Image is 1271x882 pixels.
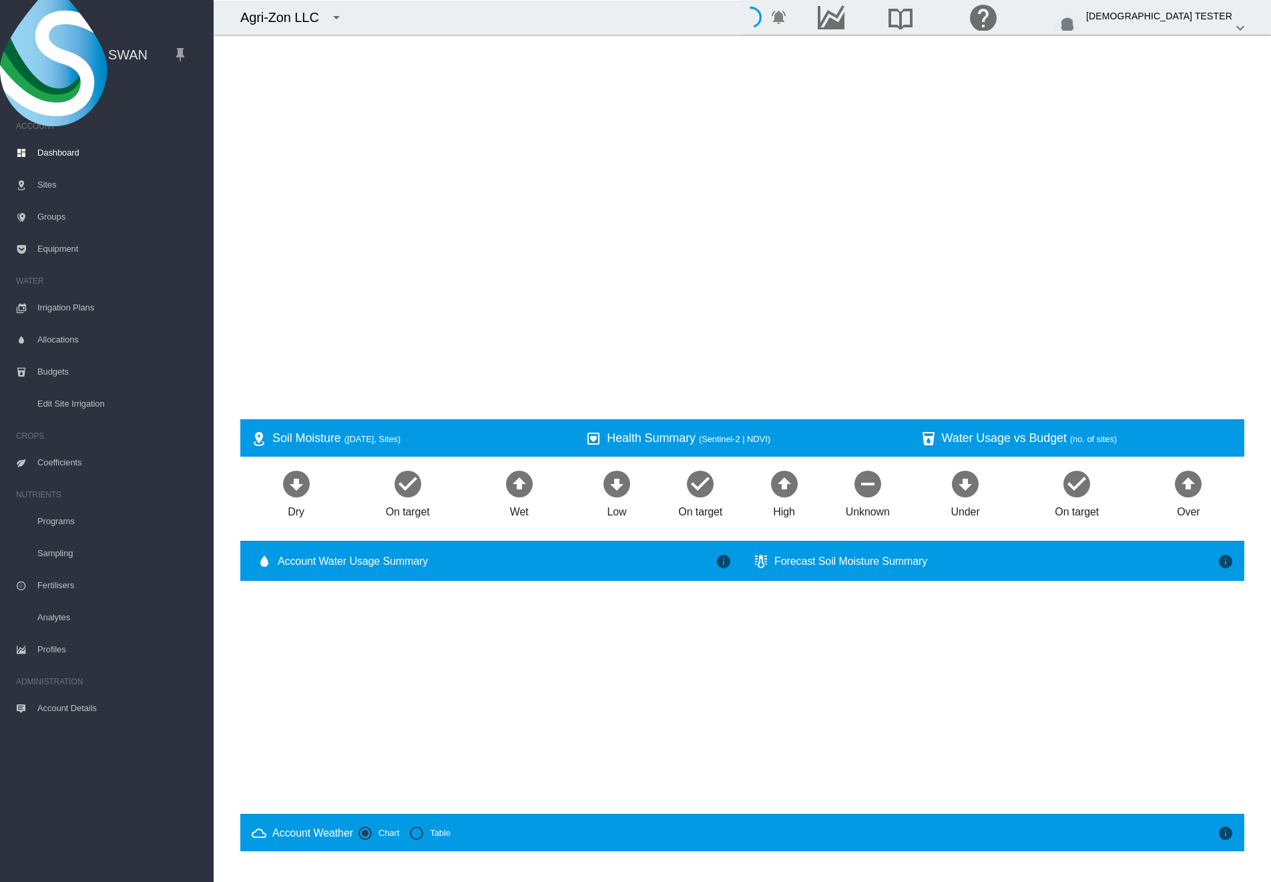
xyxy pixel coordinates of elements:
[1177,499,1200,519] div: Over
[768,467,800,499] md-icon: icon-arrow-up-bold-circle
[771,9,787,25] md-icon: icon-bell-ring
[16,484,203,505] span: NUTRIENTS
[37,602,203,634] span: Analytes
[607,499,626,519] div: Low
[16,270,203,292] span: WATER
[942,430,1234,447] div: Water Usage vs Budget
[951,499,980,519] div: Under
[16,425,203,447] span: CROPS
[815,9,847,25] md-icon: Go to the Data Hub
[1070,434,1117,444] span: (no. of sites)
[1050,4,1252,31] button: [DEMOGRAPHIC_DATA] Tester icon-chevron-down
[1061,467,1093,499] md-icon: icon-checkbox-marked-circle
[884,9,917,25] md-icon: Search the knowledge base
[699,434,770,444] span: (Sentinel-2 | NDVI)
[37,505,203,537] span: Programs
[395,59,421,85] button: icon-menu-down
[280,467,312,499] md-icon: icon-arrow-down-bold-circle
[358,827,399,840] md-radio-button: Chart
[328,9,344,25] md-icon: icon-menu-down
[37,324,203,356] span: Allocations
[256,554,272,570] md-icon: icon-water
[386,499,430,519] div: On target
[846,499,890,519] div: Unknown
[1232,20,1248,36] md-icon: icon-chevron-down
[678,499,722,519] div: On target
[37,292,203,324] span: Irrigation Plans
[37,570,203,602] span: Fertilisers
[921,431,937,447] md-icon: icon-cup-water
[37,447,203,479] span: Coefficients
[684,467,716,499] md-icon: icon-checkbox-marked-circle
[251,431,267,447] md-icon: icon-map-marker-radius
[607,430,899,447] div: Health Summary
[37,356,203,388] span: Budgets
[1086,4,1232,28] div: [DEMOGRAPHIC_DATA] Tester
[37,537,203,570] span: Sampling
[1218,825,1234,841] md-icon: icon-information
[410,827,451,840] md-radio-button: Table
[753,554,769,570] md-icon: icon-thermometer-lines
[601,467,633,499] md-icon: icon-arrow-down-bold-circle
[251,825,267,841] md-icon: icon-weather-cloudy
[37,169,203,201] span: Sites
[272,430,564,447] div: Soil Moisture
[774,554,1218,569] div: Forecast Soil Moisture Summary
[288,499,304,519] div: Dry
[323,4,350,31] button: icon-menu-down
[503,467,535,499] md-icon: icon-arrow-up-bold-circle
[37,233,203,265] span: Equipment
[240,59,425,85] div: Filter by Group: - not filtered -
[37,388,203,420] span: Edit Site Irrigation
[1054,15,1081,41] img: profile.jpg
[1218,554,1234,570] md-icon: icon-information
[510,499,529,519] div: Wet
[392,467,424,499] md-icon: icon-checkbox-marked-circle
[240,8,319,27] div: Agri-Zon LLC
[949,467,981,499] md-icon: icon-arrow-down-bold-circle
[278,554,716,569] span: Account Water Usage Summary
[37,137,203,169] span: Dashboard
[766,4,792,31] button: icon-bell-ring
[716,554,732,570] md-icon: icon-information
[1055,499,1099,519] div: On target
[400,64,416,80] md-icon: icon-menu-down
[37,634,203,666] span: Profiles
[773,499,795,519] div: High
[967,9,999,25] md-icon: Click here for help
[1172,467,1204,499] md-icon: icon-arrow-up-bold-circle
[344,434,401,444] span: ([DATE], Sites)
[16,671,203,692] span: ADMINISTRATION
[585,431,601,447] md-icon: icon-heart-box-outline
[108,45,148,64] span: SWAN
[37,201,203,233] span: Groups
[172,47,188,63] md-icon: icon-pin
[272,826,353,841] div: Account Weather
[852,467,884,499] md-icon: icon-minus-circle
[37,692,203,724] span: Account Details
